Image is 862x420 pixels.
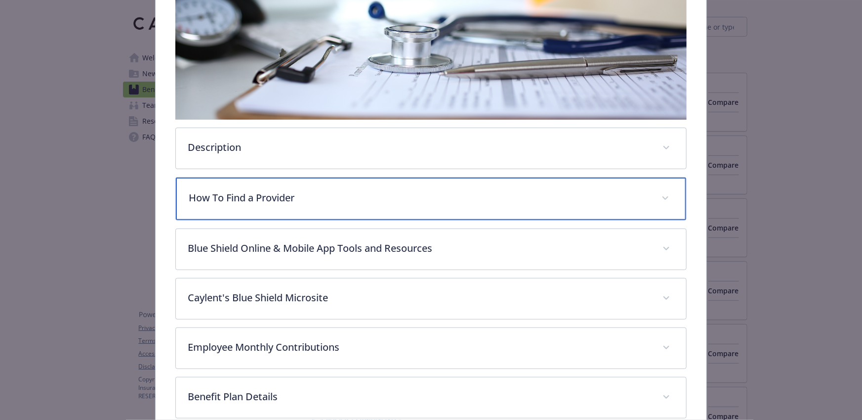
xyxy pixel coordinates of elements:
[189,190,650,205] p: How To Find a Provider
[176,128,686,169] div: Description
[188,290,651,305] p: Caylent's Blue Shield Microsite
[188,340,651,355] p: Employee Monthly Contributions
[176,328,686,369] div: Employee Monthly Contributions
[188,140,651,155] p: Description
[176,178,686,220] div: How To Find a Provider
[188,389,651,404] p: Benefit Plan Details
[176,229,686,270] div: Blue Shield Online & Mobile App Tools and Resources
[176,279,686,319] div: Caylent's Blue Shield Microsite
[188,241,651,256] p: Blue Shield Online & Mobile App Tools and Resources
[176,377,686,418] div: Benefit Plan Details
